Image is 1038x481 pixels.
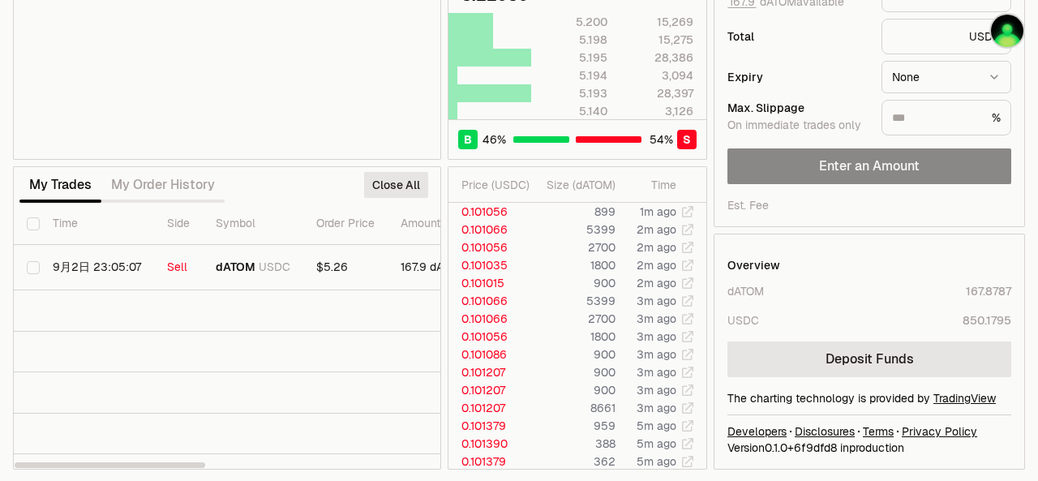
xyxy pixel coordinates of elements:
[621,85,693,101] div: 28,397
[637,401,676,415] time: 3m ago
[532,256,616,274] td: 1800
[727,257,780,273] div: Overview
[637,276,676,290] time: 2m ago
[629,177,676,193] div: Time
[448,435,532,453] td: 0.101390
[637,240,676,255] time: 2m ago
[461,177,531,193] div: Price ( USDC )
[545,177,616,193] div: Size ( dATOM )
[532,238,616,256] td: 2700
[27,217,40,230] button: Select all
[863,423,894,440] a: Terms
[532,346,616,363] td: 900
[532,435,616,453] td: 388
[933,391,996,406] a: TradingView
[637,436,676,451] time: 5m ago
[535,67,607,84] div: 5.194
[448,399,532,417] td: 0.101207
[532,399,616,417] td: 8661
[535,49,607,66] div: 5.195
[448,203,532,221] td: 0.101056
[727,118,869,133] div: On immediate trades only
[101,169,225,201] button: My Order History
[19,169,101,201] button: My Trades
[881,61,1011,93] button: None
[535,85,607,101] div: 5.193
[637,383,676,397] time: 3m ago
[532,417,616,435] td: 959
[40,203,154,245] th: Time
[448,238,532,256] td: 0.101056
[795,423,855,440] a: Disclosures
[727,312,759,329] div: USDC
[621,32,693,48] div: 15,275
[532,363,616,381] td: 900
[535,32,607,48] div: 5.198
[902,423,977,440] a: Privacy Policy
[448,381,532,399] td: 0.101207
[637,454,676,469] time: 5m ago
[621,49,693,66] div: 28,386
[727,197,769,213] div: Est. Fee
[203,203,303,245] th: Symbol
[532,292,616,310] td: 5399
[259,260,290,275] span: USDC
[448,328,532,346] td: 0.101056
[535,14,607,30] div: 5.200
[483,131,506,148] span: 46 %
[637,347,676,362] time: 3m ago
[637,311,676,326] time: 3m ago
[621,103,693,119] div: 3,126
[401,260,496,275] div: 167.9 dATOM
[448,363,532,381] td: 0.101207
[388,203,509,245] th: Amount
[727,102,869,114] div: Max. Slippage
[532,221,616,238] td: 5399
[637,294,676,308] time: 3m ago
[727,31,869,42] div: Total
[448,292,532,310] td: 0.101066
[448,256,532,274] td: 0.101035
[364,172,428,198] button: Close All
[637,222,676,237] time: 2m ago
[727,440,1011,456] div: Version 0.1.0 + in production
[727,283,764,299] div: dATOM
[448,310,532,328] td: 0.101066
[448,453,532,470] td: 0.101379
[650,131,673,148] span: 54 %
[532,381,616,399] td: 900
[532,310,616,328] td: 2700
[683,131,691,148] span: S
[881,100,1011,135] div: %
[448,417,532,435] td: 0.101379
[637,365,676,380] time: 3m ago
[448,346,532,363] td: 0.101086
[154,203,203,245] th: Side
[637,329,676,344] time: 3m ago
[167,260,190,275] div: Sell
[727,390,1011,406] div: The charting technology is provided by
[727,71,869,83] div: Expiry
[966,283,1011,299] div: 167.8787
[637,258,676,273] time: 2m ago
[532,453,616,470] td: 362
[991,15,1023,47] img: Atom2
[532,274,616,292] td: 900
[532,328,616,346] td: 1800
[535,103,607,119] div: 5.140
[448,274,532,292] td: 0.101015
[881,19,1011,54] div: USDC
[448,221,532,238] td: 0.101066
[464,131,472,148] span: B
[640,204,676,219] time: 1m ago
[532,203,616,221] td: 899
[637,419,676,433] time: 5m ago
[316,260,348,274] span: $5.26
[53,260,141,274] time: 9月2日 23:05:07
[621,67,693,84] div: 3,094
[621,14,693,30] div: 15,269
[216,260,255,275] span: dATOM
[963,312,1011,329] div: 850.1795
[727,341,1011,377] a: Deposit Funds
[27,261,40,274] button: Select row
